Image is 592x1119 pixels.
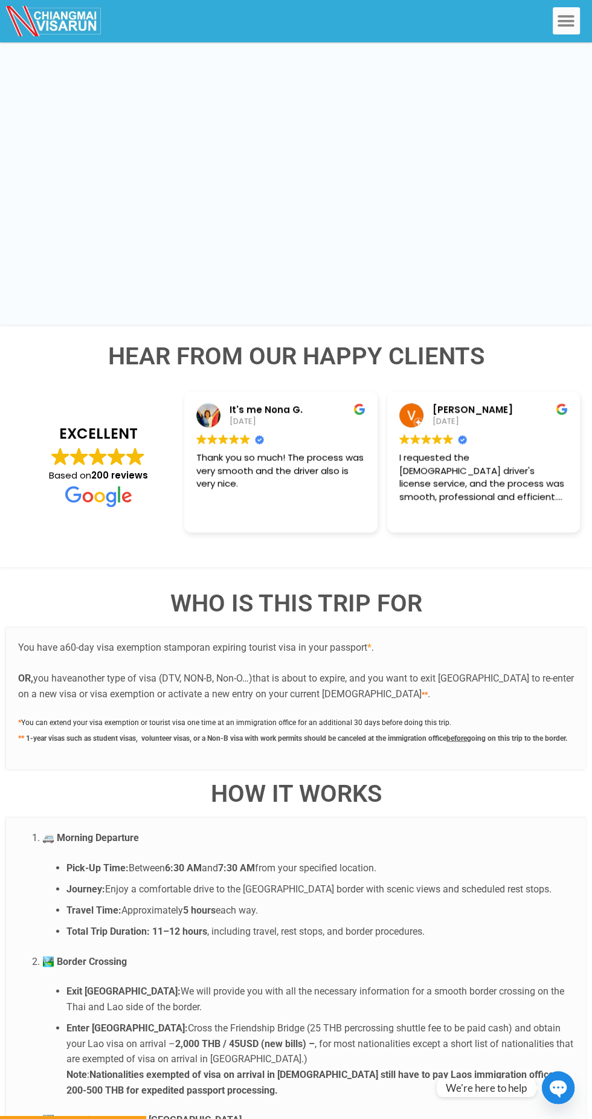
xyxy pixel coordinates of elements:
img: Google [432,434,442,444]
img: Google [399,434,410,444]
strong: Pick-Up Time: [66,862,129,873]
img: Victor A profile picture [399,403,423,427]
div: [DATE] [230,416,365,427]
img: Google [207,434,217,444]
span: going on this trip to the border. [467,734,567,742]
strong: 7:30 AM [218,862,255,873]
div: I requested the [DEMOGRAPHIC_DATA] driver's license service, and the process was smooth, professi... [399,451,568,503]
u: before [446,734,467,742]
span: Approximately [121,904,183,915]
span: that is about to expire, and you want to exit [GEOGRAPHIC_DATA] to re-enter on a new visa or visa... [18,672,574,699]
strong: 🚐 Morning Departure [42,831,139,843]
img: Google [196,434,207,444]
h4: Hear from Our Happy Clients [12,344,580,369]
img: Google [410,434,420,444]
strong: 🏞️ Border Crossing [42,955,127,967]
div: Thank you so much! The process was very smooth and the driver also is very nice. [196,451,365,503]
strong: 5 hours [183,904,216,915]
strong: Nationalities exempted of visa on arrival in [DEMOGRAPHIC_DATA] still have to pay Laos immigratio... [66,1068,562,1095]
img: Google [51,447,69,465]
span: You can extend your visa exemption or tourist visa one time at an immigration office for an addit... [21,718,451,726]
h4: How It Works [6,781,586,805]
strong: Exit [GEOGRAPHIC_DATA]: [66,985,181,996]
strong: Enter [GEOGRAPHIC_DATA]: [66,1022,188,1033]
strong: Travel Time: [66,904,121,915]
span: an expiring tourist visa in your passport [199,641,367,653]
img: Google [70,447,88,465]
span: , including travel, rest stops, and border procedures. [207,925,425,937]
span: Based on [49,468,148,481]
img: Google [218,434,228,444]
span: 1-year visas such as student visas, volunteer visas, or a Non-B visa with work permits should be ... [26,734,446,742]
img: Google [443,434,453,444]
li: Cross the Friendship Bridge (25 THB percrossing shuttle fee to be paid cash) and obtain your Lao ... [66,1020,574,1097]
li: Between and from your specified location. [66,860,574,876]
strong: 11–12 hours [152,925,207,937]
img: Google [229,434,239,444]
div: Menu Toggle [553,7,580,34]
strong: EXCELLENT [24,423,172,443]
img: Google [240,434,250,444]
span: . [367,641,374,653]
p: You have a [18,639,574,701]
strong: Total Trip Duration: [66,925,150,937]
span: each way. [216,904,258,915]
span: or [191,641,199,653]
span: another type of visa (DTV, NON-B, Non-O…) [72,672,253,683]
img: Google [108,447,126,465]
strong: 2,000 THB / 45USD (new bills) – [175,1037,315,1049]
div: [PERSON_NAME] [433,403,568,416]
strong: 200 reviews [91,468,148,481]
span: 60-day visa exemption stamp [65,641,191,653]
strong: 6:30 AM [165,862,202,873]
span: you have [33,672,72,683]
img: Google [65,486,132,507]
span: . [428,688,430,699]
img: Google [126,447,144,465]
div: [DATE] [433,416,568,427]
b: OR, [18,672,33,683]
strong: Journey: [66,883,105,894]
div: It's me Nona G. [230,403,365,416]
img: Google [89,447,107,465]
li: Enjoy a comfortable drive to the [GEOGRAPHIC_DATA] border with scenic views and scheduled rest st... [66,881,574,897]
strong: Note [66,1068,87,1080]
h4: WHO IS THIS TRIP FOR [6,591,586,615]
li: We will provide you with all the necessary information for a smooth border crossing on the Thai a... [66,983,574,1014]
img: Google [421,434,431,444]
img: It's me Nona G. profile picture [196,403,220,427]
